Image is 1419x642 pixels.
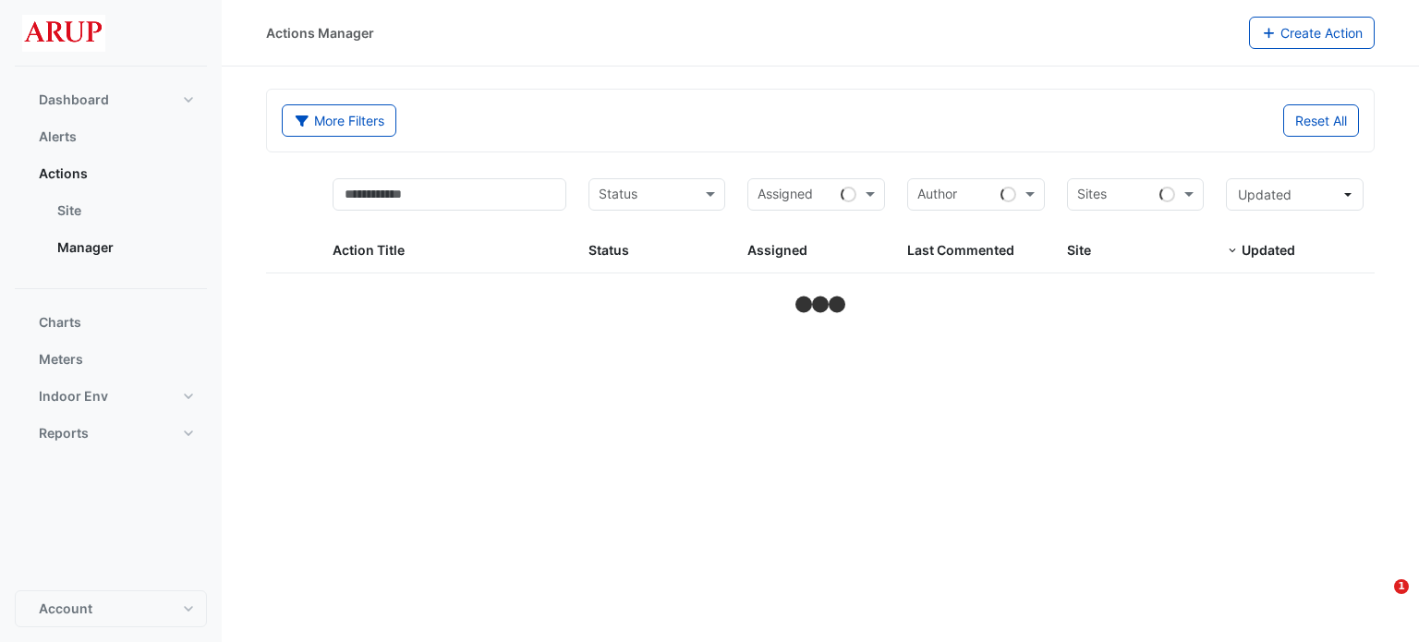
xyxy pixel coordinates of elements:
[15,155,207,192] button: Actions
[39,600,92,618] span: Account
[1356,579,1401,624] iframe: Intercom live chat
[1226,178,1364,211] button: Updated
[39,127,77,146] span: Alerts
[747,242,807,258] span: Assigned
[266,23,374,42] div: Actions Manager
[333,242,405,258] span: Action Title
[22,15,105,52] img: Company Logo
[1249,17,1376,49] button: Create Action
[39,387,108,406] span: Indoor Env
[15,118,207,155] button: Alerts
[15,192,207,273] div: Actions
[15,415,207,452] button: Reports
[42,192,207,229] a: Site
[39,350,83,369] span: Meters
[39,164,88,183] span: Actions
[1067,242,1091,258] span: Site
[1283,104,1359,137] button: Reset All
[1238,187,1292,202] span: Updated
[15,304,207,341] button: Charts
[1242,242,1295,258] span: Updated
[282,104,396,137] button: More Filters
[15,81,207,118] button: Dashboard
[15,378,207,415] button: Indoor Env
[15,341,207,378] button: Meters
[907,242,1014,258] span: Last Commented
[1394,579,1409,594] span: 1
[39,313,81,332] span: Charts
[588,242,629,258] span: Status
[42,229,207,266] a: Manager
[39,91,109,109] span: Dashboard
[39,424,89,442] span: Reports
[15,590,207,627] button: Account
